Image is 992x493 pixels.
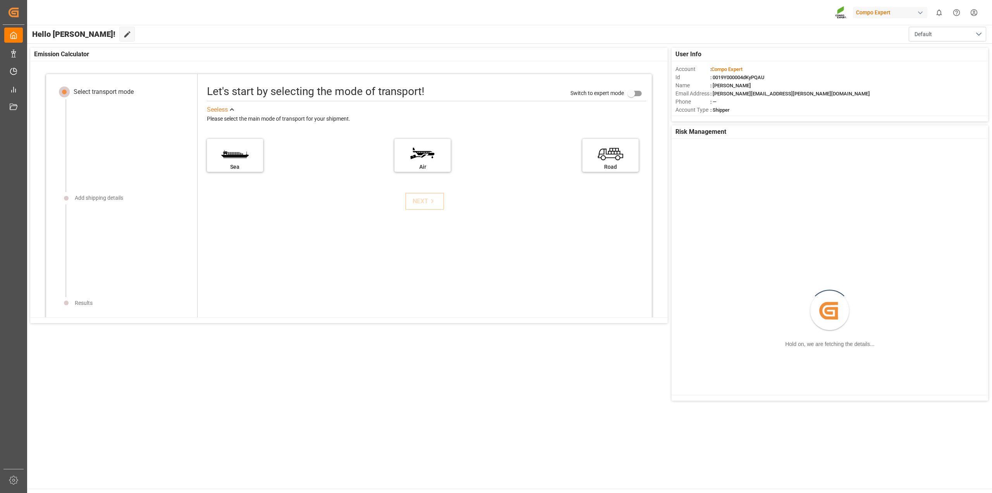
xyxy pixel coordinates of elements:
span: Phone [675,98,710,106]
div: Air [398,163,447,171]
button: Compo Expert [853,5,930,20]
button: open menu [909,27,986,42]
img: Screenshot%202023-09-29%20at%2010.02.21.png_1712312052.png [835,6,847,19]
div: NEXT [413,197,436,206]
span: Default [914,30,932,38]
div: Select transport mode [74,87,134,97]
span: Name [675,81,710,90]
div: Please select the main mode of transport for your shipment. [207,114,646,124]
div: Sea [211,163,259,171]
span: Compo Expert [711,66,742,72]
div: Add shipping details [75,194,123,202]
span: Hello [PERSON_NAME]! [32,27,115,42]
div: Results [75,299,93,307]
div: Road [586,163,635,171]
span: Risk Management [675,127,726,137]
span: Id [675,73,710,81]
span: : Shipper [710,107,730,113]
span: User Info [675,50,701,59]
span: Account Type [675,106,710,114]
div: Hold on, we are fetching the details... [785,340,874,348]
span: : [PERSON_NAME][EMAIL_ADDRESS][PERSON_NAME][DOMAIN_NAME] [710,91,870,97]
span: Emission Calculator [34,50,89,59]
div: See less [207,105,228,114]
span: Account [675,65,710,73]
span: Email Address [675,90,710,98]
button: show 0 new notifications [930,4,948,21]
span: : 0019Y000004dKyPQAU [710,74,765,80]
span: Switch to expert mode [570,90,624,96]
button: NEXT [405,193,444,210]
span: : [PERSON_NAME] [710,83,751,88]
button: Help Center [948,4,965,21]
div: Let's start by selecting the mode of transport! [207,83,424,100]
span: : — [710,99,716,105]
div: Compo Expert [853,7,927,18]
span: : [710,66,742,72]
